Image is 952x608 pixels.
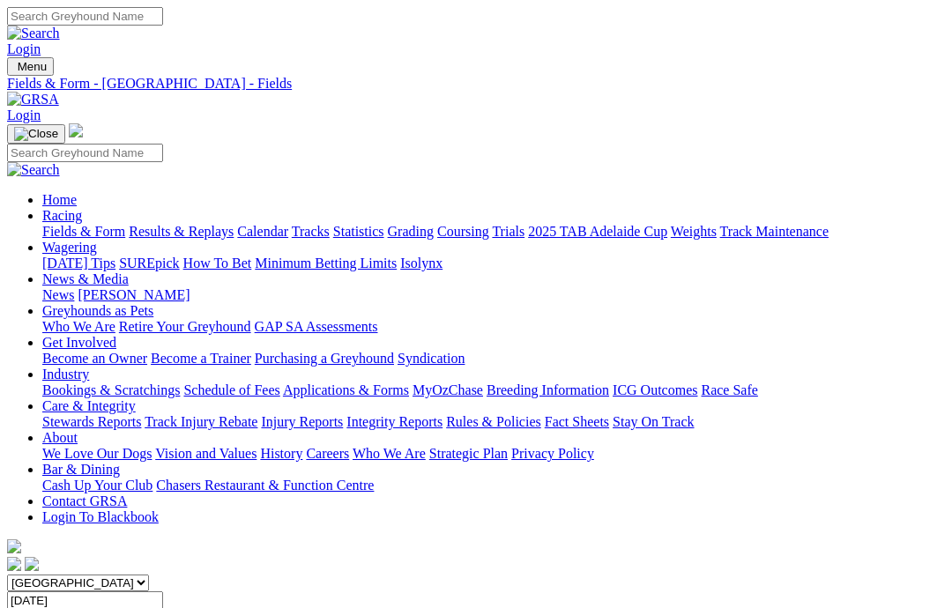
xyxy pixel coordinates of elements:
[437,224,489,239] a: Coursing
[7,539,21,553] img: logo-grsa-white.png
[42,271,129,286] a: News & Media
[42,446,152,461] a: We Love Our Dogs
[237,224,288,239] a: Calendar
[306,446,349,461] a: Careers
[42,192,77,207] a: Home
[42,398,136,413] a: Care & Integrity
[545,414,609,429] a: Fact Sheets
[42,351,147,366] a: Become an Owner
[151,351,251,366] a: Become a Trainer
[42,462,120,477] a: Bar & Dining
[78,287,190,302] a: [PERSON_NAME]
[42,414,945,430] div: Care & Integrity
[671,224,717,239] a: Weights
[720,224,829,239] a: Track Maintenance
[42,240,97,255] a: Wagering
[129,224,234,239] a: Results & Replays
[413,382,483,397] a: MyOzChase
[7,108,41,122] a: Login
[7,26,60,41] img: Search
[7,57,54,76] button: Toggle navigation
[7,124,65,144] button: Toggle navigation
[613,382,697,397] a: ICG Outcomes
[446,414,541,429] a: Rules & Policies
[7,557,21,571] img: facebook.svg
[183,382,279,397] a: Schedule of Fees
[528,224,667,239] a: 2025 TAB Adelaide Cup
[42,319,945,335] div: Greyhounds as Pets
[183,256,252,271] a: How To Bet
[429,446,508,461] a: Strategic Plan
[7,7,163,26] input: Search
[42,256,945,271] div: Wagering
[292,224,330,239] a: Tracks
[145,414,257,429] a: Track Injury Rebate
[42,224,945,240] div: Racing
[487,382,609,397] a: Breeding Information
[14,127,58,141] img: Close
[18,60,47,73] span: Menu
[156,478,374,493] a: Chasers Restaurant & Function Centre
[7,76,945,92] a: Fields & Form - [GEOGRAPHIC_DATA] - Fields
[7,92,59,108] img: GRSA
[42,382,180,397] a: Bookings & Scratchings
[42,287,74,302] a: News
[42,446,945,462] div: About
[42,478,152,493] a: Cash Up Your Club
[155,446,257,461] a: Vision and Values
[701,382,757,397] a: Race Safe
[398,351,465,366] a: Syndication
[400,256,443,271] a: Isolynx
[42,319,115,334] a: Who We Are
[69,123,83,137] img: logo-grsa-white.png
[25,557,39,571] img: twitter.svg
[42,493,127,508] a: Contact GRSA
[7,144,163,162] input: Search
[42,287,945,303] div: News & Media
[261,414,343,429] a: Injury Reports
[333,224,384,239] a: Statistics
[42,509,159,524] a: Login To Blackbook
[283,382,409,397] a: Applications & Forms
[42,430,78,445] a: About
[42,335,116,350] a: Get Involved
[7,41,41,56] a: Login
[42,208,82,223] a: Racing
[492,224,524,239] a: Trials
[119,256,179,271] a: SUREpick
[255,351,394,366] a: Purchasing a Greyhound
[119,319,251,334] a: Retire Your Greyhound
[42,367,89,382] a: Industry
[260,446,302,461] a: History
[42,414,141,429] a: Stewards Reports
[42,256,115,271] a: [DATE] Tips
[255,319,378,334] a: GAP SA Assessments
[613,414,694,429] a: Stay On Track
[511,446,594,461] a: Privacy Policy
[346,414,443,429] a: Integrity Reports
[388,224,434,239] a: Grading
[255,256,397,271] a: Minimum Betting Limits
[42,478,945,493] div: Bar & Dining
[42,303,153,318] a: Greyhounds as Pets
[42,351,945,367] div: Get Involved
[42,224,125,239] a: Fields & Form
[353,446,426,461] a: Who We Are
[42,382,945,398] div: Industry
[7,162,60,178] img: Search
